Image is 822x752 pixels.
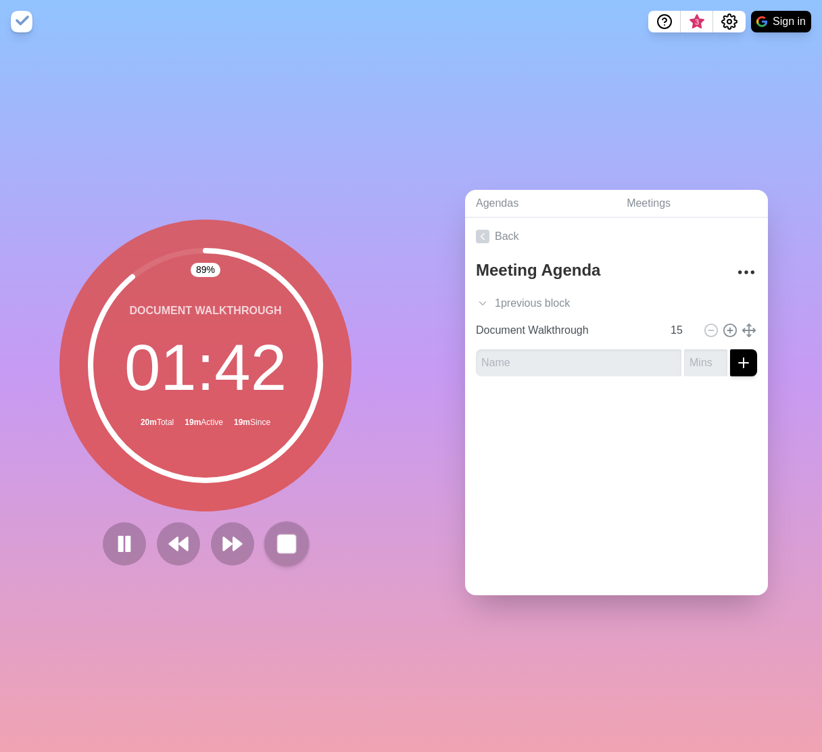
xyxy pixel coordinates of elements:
[733,259,760,286] button: More
[11,11,32,32] img: timeblocks logo
[616,190,768,218] a: Meetings
[470,317,662,344] input: Name
[713,11,746,32] button: Settings
[684,349,727,376] input: Mins
[465,218,768,255] a: Back
[756,16,767,27] img: google logo
[648,11,681,32] button: Help
[751,11,811,32] button: Sign in
[692,17,702,28] span: 3
[465,190,616,218] a: Agendas
[476,349,681,376] input: Name
[465,290,768,317] div: 1 previous block
[681,11,713,32] button: What’s new
[665,317,698,344] input: Mins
